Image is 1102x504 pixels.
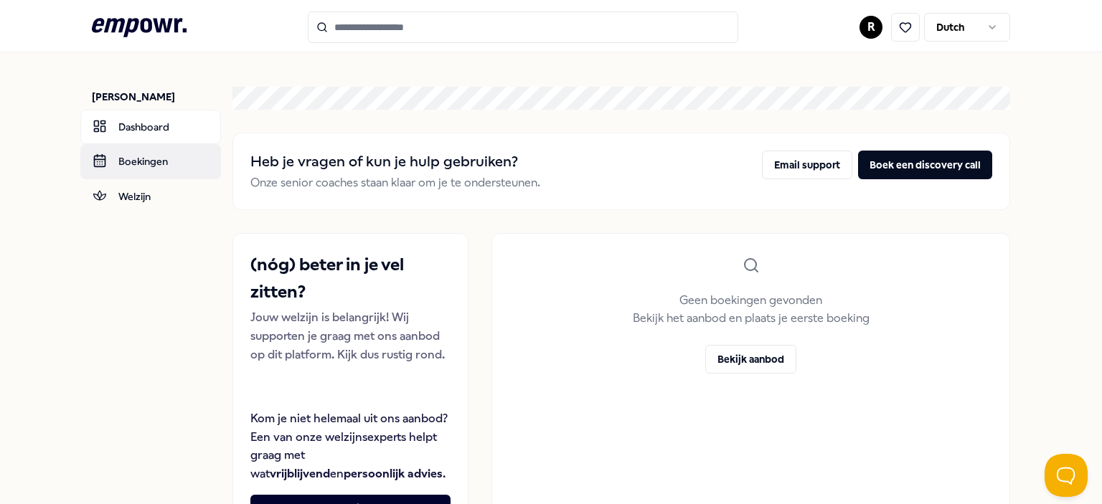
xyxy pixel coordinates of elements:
a: Dashboard [80,110,221,144]
iframe: Help Scout Beacon - Open [1045,454,1088,497]
button: Bekijk aanbod [705,345,796,374]
p: Geen boekingen gevonden Bekijk het aanbod en plaats je eerste boeking [633,291,870,328]
a: Boekingen [80,144,221,179]
strong: vrijblijvend [270,467,330,480]
p: Kom je niet helemaal uit ons aanbod? Een van onze welzijnsexperts helpt graag met wat en . [250,409,451,482]
h2: (nóg) beter in je vel zitten? [250,251,451,306]
button: Email support [762,151,852,179]
p: [PERSON_NAME] [92,90,221,104]
button: Boek een discovery call [858,151,992,179]
input: Search for products, categories or subcategories [308,11,738,43]
p: Onze senior coaches staan klaar om je te ondersteunen. [250,173,540,192]
a: Welzijn [80,179,221,214]
p: Jouw welzijn is belangrijk! Wij supporten je graag met ons aanbod op dit platform. Kijk dus rusti... [250,308,451,363]
strong: persoonlijk advies [344,467,443,480]
button: R [860,16,882,39]
h2: Heb je vragen of kun je hulp gebruiken? [250,151,540,173]
a: Email support [762,151,852,192]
